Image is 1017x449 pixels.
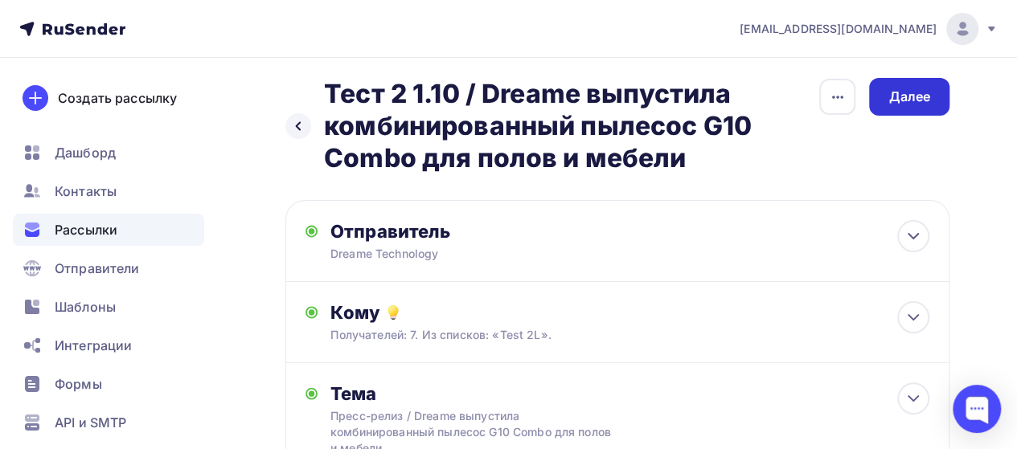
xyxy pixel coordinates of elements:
[330,382,648,405] div: Тема
[55,259,140,278] span: Отправители
[888,88,930,106] div: Далее
[55,143,116,162] span: Дашборд
[55,182,117,201] span: Контакты
[13,214,204,246] a: Рассылки
[55,374,102,394] span: Формы
[740,21,937,37] span: [EMAIL_ADDRESS][DOMAIN_NAME]
[13,291,204,323] a: Шаблоны
[330,246,644,262] div: Dreame Technology
[55,297,116,316] span: Шаблоны
[330,220,679,243] div: Отправитель
[13,252,204,284] a: Отправители
[13,137,204,169] a: Дашборд
[324,78,818,174] h2: Тест 2 1.10 / Dreame выпустила комбинированный пылесос G10 Combo для полов и мебели
[58,88,177,108] div: Создать рассылку
[330,301,929,324] div: Кому
[330,327,869,343] div: Получателей: 7. Из списков: «Test 2L».
[13,368,204,400] a: Формы
[55,336,132,355] span: Интеграции
[55,413,126,432] span: API и SMTP
[740,13,998,45] a: [EMAIL_ADDRESS][DOMAIN_NAME]
[13,175,204,207] a: Контакты
[55,220,117,239] span: Рассылки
